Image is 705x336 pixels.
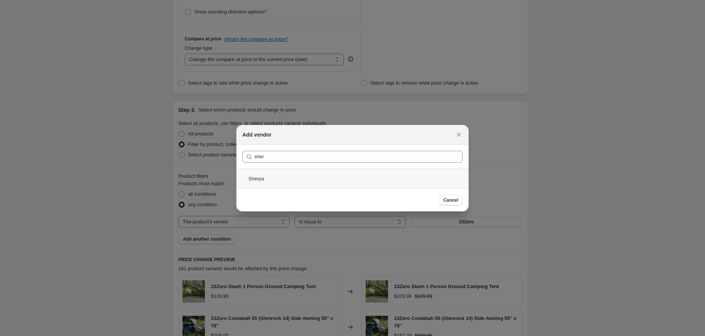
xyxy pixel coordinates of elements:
h2: Add vendor [242,131,272,138]
div: Sherpa [236,169,469,189]
input: Search vendors [254,151,463,163]
button: Cancel [439,195,463,205]
span: Cancel [444,197,458,203]
button: Close [454,129,464,140]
